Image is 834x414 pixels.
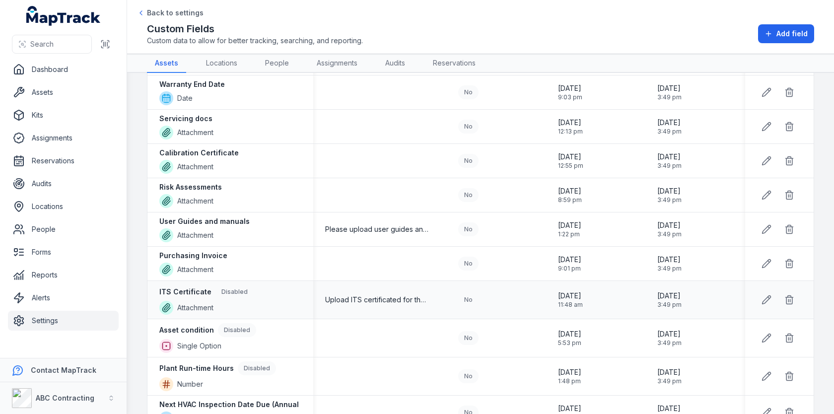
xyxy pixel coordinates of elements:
div: No [458,154,479,168]
div: No [458,222,479,236]
div: No [458,293,479,307]
a: MapTrack [26,6,101,26]
span: 3:49 pm [657,162,682,170]
span: Date [177,93,193,103]
strong: Next HVAC Inspection Date Due (Annual Major Service) [159,400,353,410]
time: 11/07/2025, 3:49:05 pm [657,329,682,347]
a: Locations [198,54,245,73]
strong: ABC Contracting [36,394,94,402]
span: [DATE] [558,404,581,414]
a: Dashboard [8,60,119,79]
strong: Calibration Certificate [159,148,239,158]
a: Reports [8,265,119,285]
time: 13/11/2024, 1:22:07 pm [558,220,581,238]
strong: Risk Assessments [159,182,222,192]
div: No [458,369,479,383]
time: 14/08/2024, 12:55:26 pm [558,152,583,170]
time: 11/07/2025, 3:49:05 pm [657,83,682,101]
div: No [458,188,479,202]
span: [DATE] [558,118,583,128]
span: [DATE] [558,255,581,265]
span: [DATE] [657,291,682,301]
span: 3:49 pm [657,93,682,101]
time: 11/07/2025, 3:49:05 pm [657,118,682,136]
span: Please upload user guides and relevant manuals [325,224,428,234]
time: 11/07/2025, 3:49:05 pm [657,220,682,238]
a: Alerts [8,288,119,308]
span: [DATE] [558,367,581,377]
span: Upload ITS certificated for the equipment [325,295,428,305]
button: Add field [758,24,814,43]
span: [DATE] [558,220,581,230]
strong: Servicing docs [159,114,212,124]
span: [DATE] [558,152,583,162]
span: Attachment [177,162,213,172]
span: 8:59 pm [558,196,582,204]
strong: Plant Run-time Hours [159,363,234,373]
a: Forms [8,242,119,262]
span: Single Option [177,341,221,351]
a: Locations [8,197,119,216]
span: [DATE] [558,186,582,196]
a: Reservations [425,54,484,73]
button: Search [12,35,92,54]
span: [DATE] [657,255,682,265]
time: 11/07/2025, 3:49:05 pm [657,291,682,309]
time: 11/07/2025, 3:49:05 pm [657,152,682,170]
strong: Asset condition [159,325,214,335]
time: 19/02/2025, 5:53:50 pm [558,329,581,347]
span: 3:49 pm [657,377,682,385]
a: Assets [8,82,119,102]
span: [DATE] [558,329,581,339]
span: [DATE] [657,83,682,93]
div: No [458,257,479,271]
span: 1:48 pm [558,377,581,385]
span: 11:48 am [558,301,583,309]
span: Attachment [177,303,213,313]
strong: Contact MapTrack [31,366,96,374]
strong: Purchasing Invoice [159,251,227,261]
span: Attachment [177,230,213,240]
a: People [8,219,119,239]
time: 11/07/2025, 3:49:05 pm [657,367,682,385]
span: [DATE] [657,404,682,414]
span: [DATE] [657,152,682,162]
strong: Warranty End Date [159,79,225,89]
div: No [458,120,479,134]
div: Disabled [215,285,254,299]
span: 3:49 pm [657,230,682,238]
span: Attachment [177,128,213,138]
span: [DATE] [558,291,583,301]
a: Reservations [8,151,119,171]
time: 22/01/2025, 9:01:42 pm [558,255,581,273]
span: 12:13 pm [558,128,583,136]
a: Audits [8,174,119,194]
span: Attachment [177,196,213,206]
span: Back to settings [147,8,204,18]
span: [DATE] [657,220,682,230]
span: 3:49 pm [657,196,682,204]
span: [DATE] [657,118,682,128]
span: Add field [776,29,808,39]
span: [DATE] [657,367,682,377]
strong: ITS Certificate [159,287,211,297]
a: People [257,54,297,73]
span: [DATE] [657,329,682,339]
span: Search [30,39,54,49]
div: Disabled [238,361,276,375]
span: 9:01 pm [558,265,581,273]
span: [DATE] [558,83,582,93]
a: Assignments [309,54,365,73]
div: Disabled [218,323,256,337]
a: Audits [377,54,413,73]
span: Custom data to allow for better tracking, searching, and reporting. [147,36,363,46]
a: Assets [147,54,186,73]
time: 07/02/2025, 11:48:27 am [558,291,583,309]
time: 22/01/2025, 9:03:45 pm [558,83,582,101]
time: 14/08/2024, 12:13:10 pm [558,118,583,136]
time: 11/07/2025, 3:49:05 pm [657,186,682,204]
div: No [458,85,479,99]
span: 3:49 pm [657,265,682,273]
a: Assignments [8,128,119,148]
time: 22/01/2025, 8:59:02 pm [558,186,582,204]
